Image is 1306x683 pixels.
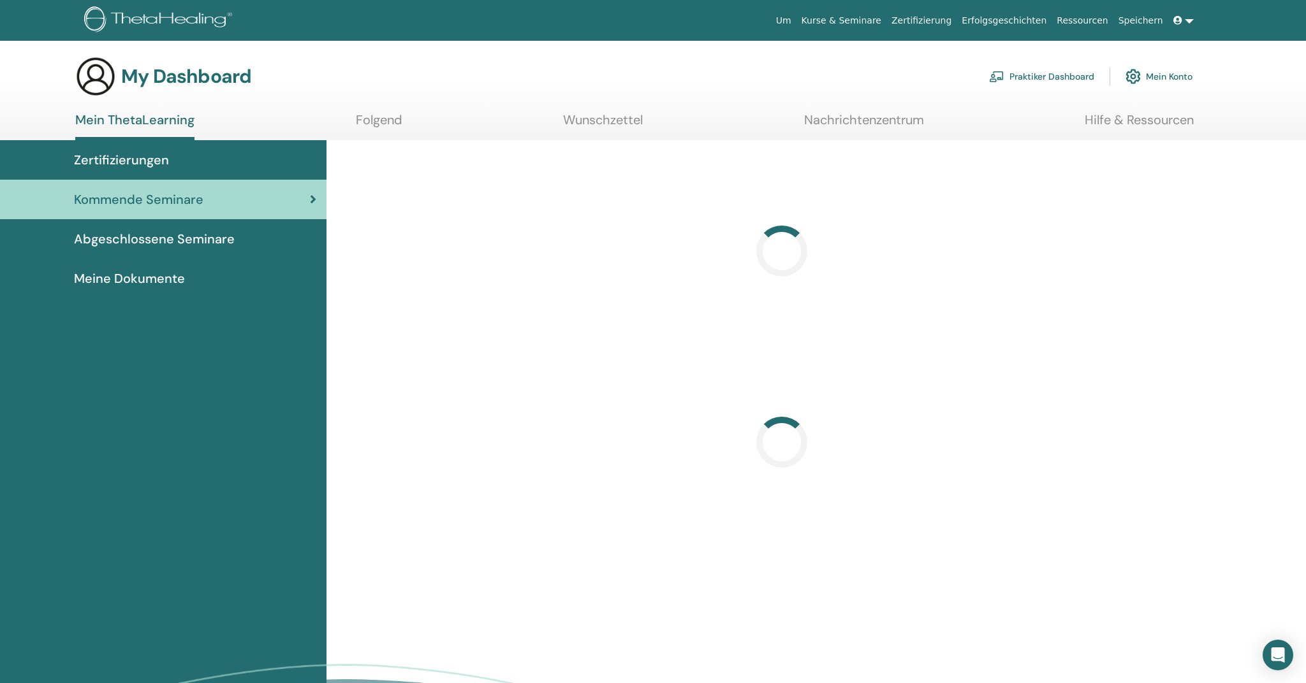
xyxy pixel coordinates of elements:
a: Erfolgsgeschichten [957,9,1052,32]
a: Um [771,9,796,32]
a: Mein Konto [1126,62,1192,90]
span: Abgeschlossene Seminare [74,229,235,248]
a: Kurse & Seminare [796,9,886,32]
img: logo.png [84,6,237,35]
a: Wunschzettel [563,112,643,137]
a: Folgend [356,112,402,137]
span: Kommende Seminare [74,190,203,209]
img: cog.svg [1126,66,1141,87]
img: chalkboard-teacher.svg [989,71,1004,82]
span: Meine Dokumente [74,269,185,288]
a: Mein ThetaLearning [75,112,194,140]
a: Speichern [1113,9,1168,32]
a: Nachrichtenzentrum [804,112,924,137]
h3: My Dashboard [121,65,251,88]
img: generic-user-icon.jpg [75,56,116,97]
a: Ressourcen [1052,9,1113,32]
a: Hilfe & Ressourcen [1085,112,1194,137]
a: Praktiker Dashboard [989,62,1094,90]
div: Open Intercom Messenger [1263,640,1293,670]
a: Zertifizierung [886,9,957,32]
span: Zertifizierungen [74,150,169,169]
